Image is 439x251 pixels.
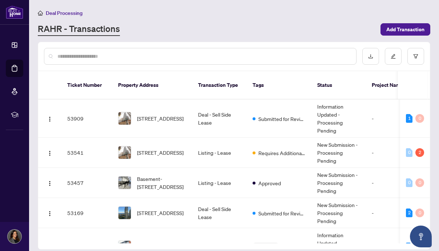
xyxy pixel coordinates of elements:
button: Logo [44,177,56,189]
img: thumbnail-img [118,146,131,159]
span: Approved [258,179,281,187]
a: RAHR - Transactions [38,23,120,36]
th: Property Address [112,71,192,100]
td: - [366,100,410,138]
img: Profile Icon [8,230,21,243]
span: [STREET_ADDRESS] [137,209,184,217]
td: - [366,198,410,228]
span: Add Transaction [386,24,424,35]
th: Transaction Type [192,71,247,100]
span: [STREET_ADDRESS] [137,149,184,157]
span: download [368,54,373,59]
td: 53169 [61,198,112,228]
button: Logo [44,113,56,124]
td: Deal - Sell Side Lease [192,198,247,228]
button: Add Transaction [380,23,430,36]
button: filter [407,48,424,65]
td: New Submission - Processing Pending [311,198,366,228]
div: 0 [415,114,424,123]
span: home [38,11,43,16]
div: 0 [406,148,412,157]
td: Information Updated - Processing Pending [311,100,366,138]
img: Logo [47,181,53,186]
td: - [366,138,410,168]
img: thumbnail-img [118,112,131,125]
span: Basement-[STREET_ADDRESS] [137,175,186,191]
img: Logo [47,150,53,156]
img: Logo [47,116,53,122]
div: 0 [415,178,424,187]
td: 53457 [61,168,112,198]
th: Ticket Number [61,71,112,100]
td: Listing - Lease [192,168,247,198]
button: Logo [44,147,56,158]
button: Logo [44,207,56,219]
div: 0 [406,178,412,187]
button: edit [385,48,402,65]
span: edit [391,54,396,59]
th: Tags [247,71,311,100]
span: [STREET_ADDRESS] [137,114,184,122]
span: 2 Tags [255,243,271,251]
th: Project Name [366,71,410,100]
img: thumbnail-img [118,177,131,189]
img: Logo [47,211,53,216]
span: Deal Processing [46,10,82,16]
th: Status [311,71,366,100]
span: Submitted for Review [258,115,306,123]
span: Requires Additional Docs [258,149,306,157]
div: 2 [415,148,424,157]
button: Open asap [410,226,432,247]
div: 0 [415,209,424,217]
td: - [366,168,410,198]
td: Deal - Sell Side Lease [192,100,247,138]
td: New Submission - Processing Pending [311,168,366,198]
td: 53541 [61,138,112,168]
div: 1 [406,114,412,123]
span: Submitted for Review [258,209,306,217]
div: 2 [406,209,412,217]
span: [STREET_ADDRESS] [137,243,184,251]
button: download [362,48,379,65]
td: New Submission - Processing Pending [311,138,366,168]
span: filter [413,54,418,59]
img: thumbnail-img [118,207,131,219]
td: 53909 [61,100,112,138]
td: Listing - Lease [192,138,247,168]
img: logo [6,5,23,19]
